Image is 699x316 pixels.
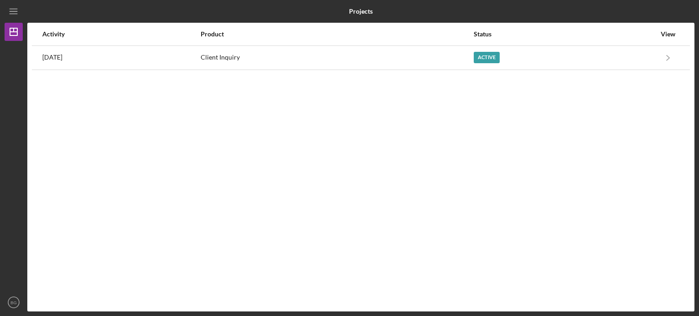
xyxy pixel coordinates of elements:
button: BG [5,293,23,311]
time: 2025-10-08 20:29 [42,54,62,61]
div: Product [201,30,473,38]
text: BG [10,300,17,305]
div: View [657,30,679,38]
div: Activity [42,30,200,38]
b: Projects [349,8,373,15]
div: Client Inquiry [201,46,473,69]
div: Active [474,52,500,63]
div: Status [474,30,656,38]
